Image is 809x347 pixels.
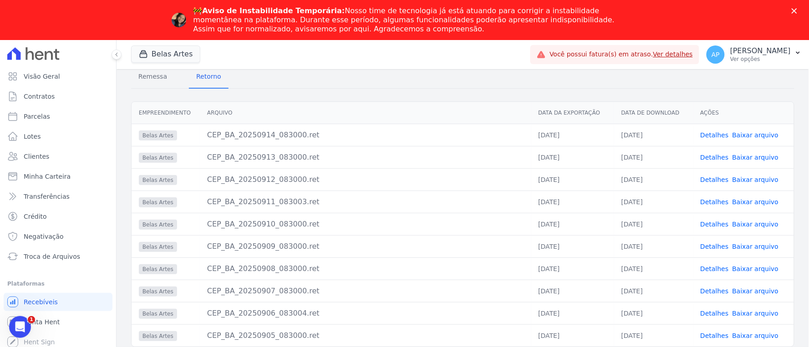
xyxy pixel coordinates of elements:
[614,102,693,124] th: Data de Download
[139,242,177,252] span: Belas Artes
[132,102,200,124] th: Empreendimento
[207,308,524,319] div: CEP_BA_20250906_083004.ret
[139,220,177,230] span: Belas Artes
[614,258,693,280] td: [DATE]
[24,132,41,141] span: Lotes
[139,264,177,274] span: Belas Artes
[699,42,809,67] button: AP [PERSON_NAME] Ver opções
[139,287,177,297] span: Belas Artes
[531,169,614,191] td: [DATE]
[701,198,729,206] a: Detalhes
[614,146,693,169] td: [DATE]
[24,317,60,327] span: Conta Hent
[4,147,112,166] a: Clientes
[701,131,729,139] a: Detalhes
[701,243,729,250] a: Detalhes
[733,265,779,272] a: Baixar arquivo
[730,55,791,63] p: Ver opções
[24,252,80,261] span: Troca de Arquivos
[531,191,614,213] td: [DATE]
[733,154,779,161] a: Baixar arquivo
[131,65,174,89] a: Remessa
[4,313,112,331] a: Conta Hent
[614,124,693,146] td: [DATE]
[531,146,614,169] td: [DATE]
[4,293,112,311] a: Recebíveis
[24,232,64,241] span: Negativação
[207,286,524,297] div: CEP_BA_20250907_083000.ret
[792,8,801,14] div: Fechar
[701,265,729,272] a: Detalhes
[200,102,531,124] th: Arquivo
[733,131,779,139] a: Baixar arquivo
[207,330,524,341] div: CEP_BA_20250905_083000.ret
[531,280,614,302] td: [DATE]
[207,196,524,207] div: CEP_BA_20250911_083003.ret
[191,67,227,85] span: Retorno
[4,127,112,146] a: Lotes
[139,153,177,163] span: Belas Artes
[733,176,779,183] a: Baixar arquivo
[614,280,693,302] td: [DATE]
[7,278,109,289] div: Plataformas
[4,107,112,126] a: Parcelas
[207,263,524,274] div: CEP_BA_20250908_083000.ret
[614,169,693,191] td: [DATE]
[733,243,779,250] a: Baixar arquivo
[733,287,779,295] a: Baixar arquivo
[550,50,693,59] span: Você possui fatura(s) em atraso.
[207,152,524,163] div: CEP_BA_20250913_083000.ret
[139,309,177,319] span: Belas Artes
[24,172,71,181] span: Minha Carteira
[133,67,173,85] span: Remessa
[614,325,693,347] td: [DATE]
[531,325,614,347] td: [DATE]
[24,92,55,101] span: Contratos
[531,302,614,325] td: [DATE]
[701,176,729,183] a: Detalhes
[693,102,794,124] th: Ações
[193,6,623,34] div: 🚧 Nosso time de tecnologia já está atuando para corrigir a instabilidade momentânea na plataforma...
[614,191,693,213] td: [DATE]
[531,213,614,236] td: [DATE]
[207,219,524,230] div: CEP_BA_20250910_083000.ret
[701,310,729,317] a: Detalhes
[139,175,177,185] span: Belas Artes
[4,67,112,85] a: Visão Geral
[207,241,524,252] div: CEP_BA_20250909_083000.ret
[4,227,112,246] a: Negativação
[139,131,177,141] span: Belas Artes
[701,221,729,228] a: Detalhes
[614,236,693,258] td: [DATE]
[730,46,791,55] p: [PERSON_NAME]
[24,112,50,121] span: Parcelas
[531,236,614,258] td: [DATE]
[733,198,779,206] a: Baixar arquivo
[139,197,177,207] span: Belas Artes
[653,50,693,58] a: Ver detalhes
[701,287,729,295] a: Detalhes
[4,167,112,186] a: Minha Carteira
[712,51,720,58] span: AP
[531,258,614,280] td: [DATE]
[531,102,614,124] th: Data da Exportação
[189,65,229,89] a: Retorno
[4,187,112,206] a: Transferências
[614,302,693,325] td: [DATE]
[24,212,47,221] span: Crédito
[614,213,693,236] td: [DATE]
[733,332,779,339] a: Baixar arquivo
[131,65,229,89] nav: Tab selector
[139,331,177,341] span: Belas Artes
[207,174,524,185] div: CEP_BA_20250912_083000.ret
[9,316,31,338] iframe: Intercom live chat
[531,124,614,146] td: [DATE]
[733,221,779,228] a: Baixar arquivo
[24,152,49,161] span: Clientes
[701,154,729,161] a: Detalhes
[701,332,729,339] a: Detalhes
[24,72,60,81] span: Visão Geral
[4,207,112,226] a: Crédito
[4,247,112,266] a: Troca de Arquivos
[4,87,112,106] a: Contratos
